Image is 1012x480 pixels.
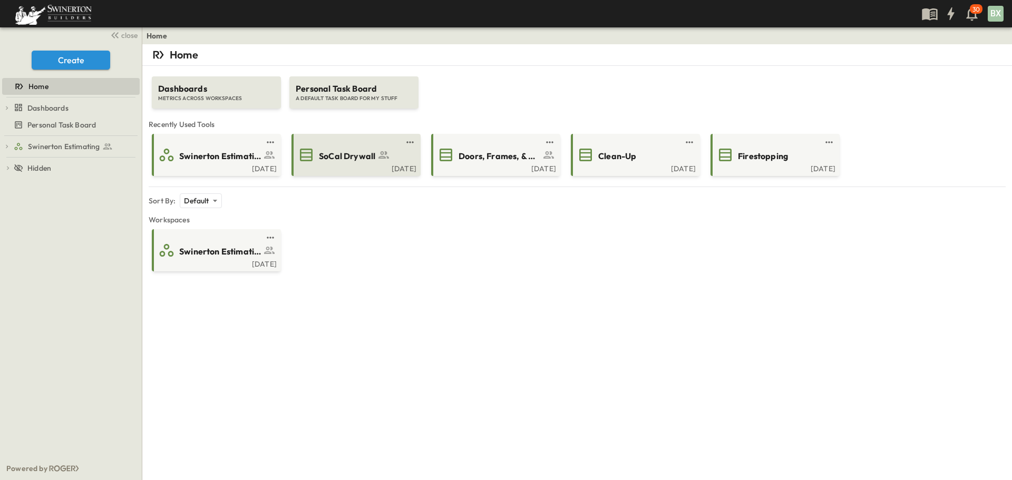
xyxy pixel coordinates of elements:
span: Personal Task Board [27,120,96,130]
span: Dashboards [27,103,69,113]
span: Clean-Up [598,150,636,162]
span: close [121,30,138,41]
img: 6c363589ada0b36f064d841b69d3a419a338230e66bb0a533688fa5cc3e9e735.png [13,3,94,25]
a: [DATE] [573,163,696,172]
div: BX [988,6,1004,22]
a: Swinerton Estimating [154,146,277,163]
a: Home [2,79,138,94]
a: Dashboards [14,101,138,115]
a: Swinerton Estimating [14,139,138,154]
button: Create [32,51,110,70]
a: SoCal Drywall [294,146,416,163]
a: Firestopping [713,146,835,163]
span: METRICS ACROSS WORKSPACES [158,95,275,102]
button: test [264,231,277,244]
a: Swinerton Estimating [154,242,277,259]
span: Firestopping [738,150,788,162]
a: Personal Task Board [2,117,138,132]
a: Home [147,31,167,41]
span: Swinerton Estimating [179,150,261,162]
span: Home [28,81,48,92]
span: Doors, Frames, & Hardware [459,150,540,162]
a: Doors, Frames, & Hardware [433,146,556,163]
p: 30 [972,5,980,14]
div: Default [180,193,221,208]
button: test [683,136,696,149]
span: Workspaces [149,214,1006,225]
p: Home [170,47,198,62]
span: SoCal Drywall [319,150,375,162]
a: [DATE] [433,163,556,172]
span: A DEFAULT TASK BOARD FOR MY STUFF [296,95,412,102]
nav: breadcrumbs [147,31,173,41]
a: [DATE] [294,163,416,172]
button: test [264,136,277,149]
p: Default [184,195,209,206]
span: Personal Task Board [296,83,412,95]
button: test [543,136,556,149]
a: [DATE] [154,259,277,267]
a: Personal Task BoardA DEFAULT TASK BOARD FOR MY STUFF [288,66,420,109]
div: Personal Task Boardtest [2,116,140,133]
button: test [404,136,416,149]
button: test [823,136,835,149]
span: Swinerton Estimating [179,246,261,258]
span: Recently Used Tools [149,119,1006,130]
span: Swinerton Estimating [28,141,100,152]
span: Dashboards [158,83,275,95]
a: [DATE] [154,163,277,172]
p: Sort By: [149,195,176,206]
a: Clean-Up [573,146,696,163]
a: DashboardsMETRICS ACROSS WORKSPACES [151,66,282,109]
a: [DATE] [713,163,835,172]
div: Swinerton Estimatingtest [2,138,140,155]
button: BX [987,5,1005,23]
button: close [106,27,140,42]
span: Hidden [27,163,51,173]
